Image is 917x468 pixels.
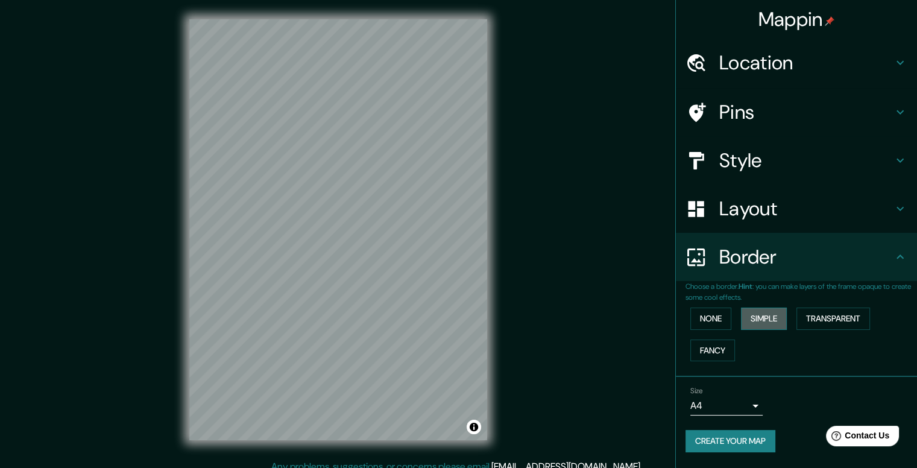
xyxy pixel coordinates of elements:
button: Fancy [690,340,735,362]
canvas: Map [189,19,487,440]
div: A4 [690,396,763,416]
div: Style [676,136,917,185]
label: Size [690,386,703,396]
iframe: Help widget launcher [810,421,904,455]
button: Transparent [796,308,870,330]
h4: Mappin [758,7,835,31]
button: Create your map [685,430,775,452]
button: None [690,308,731,330]
button: Simple [741,308,787,330]
h4: Layout [719,197,893,221]
p: Choose a border. : you can make layers of the frame opaque to create some cool effects. [685,281,917,303]
div: Border [676,233,917,281]
div: Pins [676,88,917,136]
h4: Location [719,51,893,75]
img: pin-icon.png [825,16,834,26]
h4: Style [719,148,893,172]
h4: Border [719,245,893,269]
button: Toggle attribution [467,420,481,434]
div: Layout [676,185,917,233]
h4: Pins [719,100,893,124]
b: Hint [739,282,752,291]
div: Location [676,39,917,87]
